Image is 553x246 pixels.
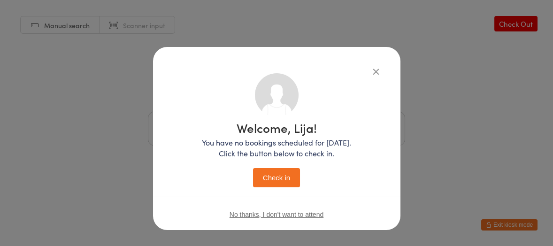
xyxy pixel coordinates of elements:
[253,168,300,187] button: Check in
[202,122,351,134] h1: Welcome, Lija!
[202,137,351,159] p: You have no bookings scheduled for [DATE]. Click the button below to check in.
[255,73,299,117] img: no_photo.png
[230,211,323,218] button: No thanks, I don't want to attend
